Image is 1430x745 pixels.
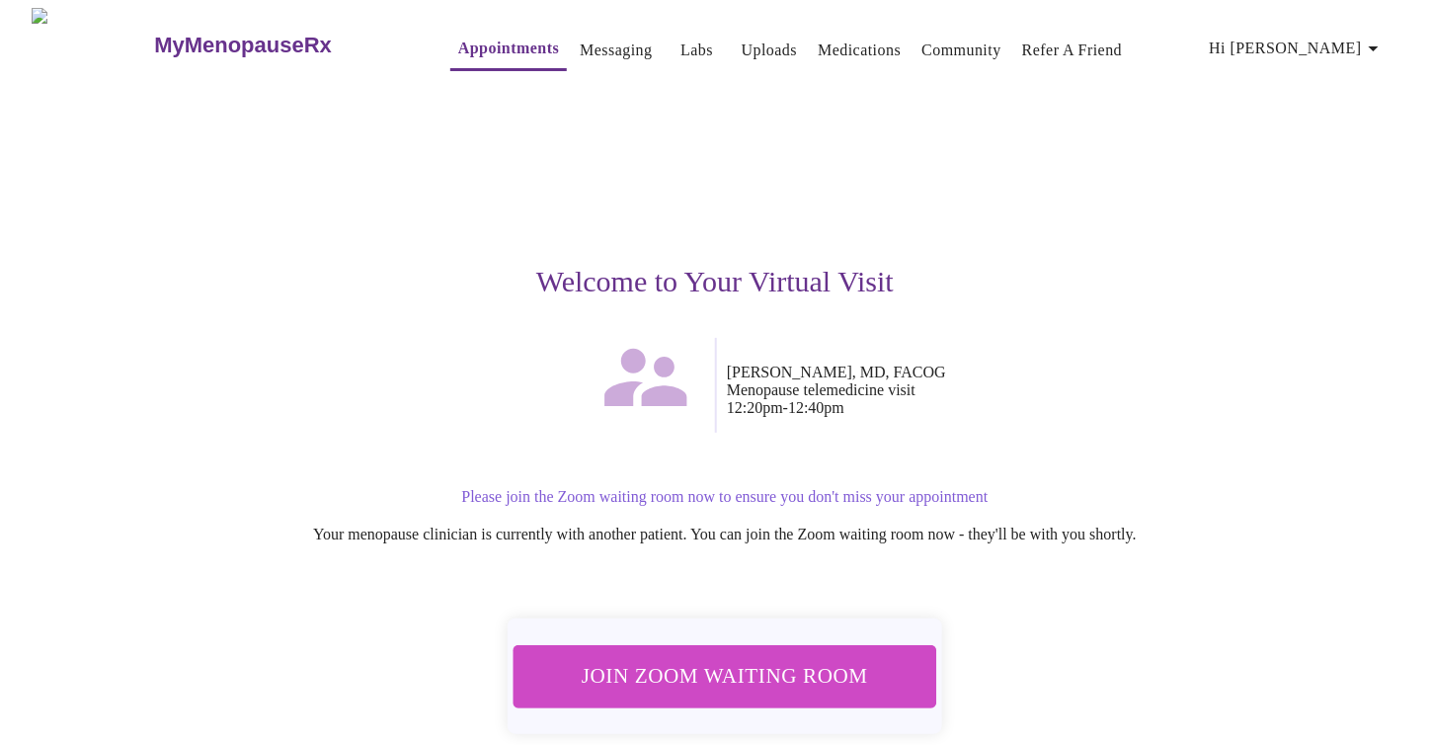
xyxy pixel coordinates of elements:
[666,31,729,70] button: Labs
[152,11,411,80] a: MyMenopauseRx
[458,35,559,62] a: Appointments
[921,37,1001,64] a: Community
[1210,35,1386,62] span: Hi [PERSON_NAME]
[1014,31,1131,70] button: Refer a Friend
[734,31,806,70] button: Uploads
[914,31,1009,70] button: Community
[572,31,660,70] button: Messaging
[514,645,937,707] button: Join Zoom Waiting Room
[32,8,152,82] img: MyMenopauseRx Logo
[450,29,567,71] button: Appointments
[107,265,1323,298] h3: Welcome to Your Virtual Visit
[580,37,652,64] a: Messaging
[810,31,909,70] button: Medications
[818,37,901,64] a: Medications
[126,488,1323,506] p: Please join the Zoom waiting room now to ensure you don't miss your appointment
[1022,37,1123,64] a: Refer a Friend
[126,526,1323,543] p: Your menopause clinician is currently with another patient. You can join the Zoom waiting room no...
[154,33,332,58] h3: MyMenopauseRx
[680,37,713,64] a: Labs
[727,364,1323,417] p: [PERSON_NAME], MD, FACOG Menopause telemedicine visit 12:20pm - 12:40pm
[539,658,911,695] span: Join Zoom Waiting Room
[742,37,798,64] a: Uploads
[1202,29,1393,68] button: Hi [PERSON_NAME]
